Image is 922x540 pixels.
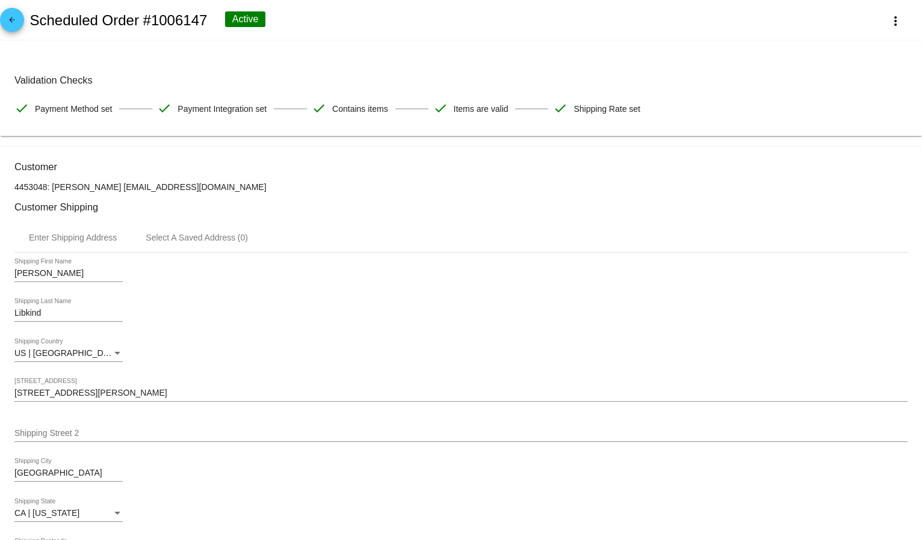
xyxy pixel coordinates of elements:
div: Active [225,11,266,27]
mat-select: Shipping Country [14,349,123,358]
span: CA | [US_STATE] [14,508,79,518]
input: Shipping City [14,468,123,478]
mat-icon: check [157,101,172,115]
span: Items are valid [454,96,509,121]
mat-icon: more_vert [888,14,903,28]
input: Shipping Last Name [14,308,123,318]
mat-icon: check [433,101,448,115]
input: Shipping First Name [14,269,123,278]
h3: Validation Checks [14,75,908,86]
div: Enter Shipping Address [29,233,117,242]
p: 4453048: [PERSON_NAME] [EMAIL_ADDRESS][DOMAIN_NAME] [14,182,908,192]
span: Payment Method set [35,96,112,121]
h2: Scheduled Order #1006147 [29,12,207,29]
span: Payment Integration set [178,96,267,121]
mat-icon: check [14,101,29,115]
input: Shipping Street 2 [14,429,908,438]
mat-select: Shipping State [14,509,123,518]
span: Contains items [332,96,388,121]
input: Shipping Street 1 [14,388,908,398]
mat-icon: arrow_back [5,16,19,30]
span: Shipping Rate set [574,96,640,121]
span: US | [GEOGRAPHIC_DATA] [14,348,121,358]
div: Select A Saved Address (0) [146,233,248,242]
mat-icon: check [312,101,326,115]
mat-icon: check [553,101,568,115]
h3: Customer [14,161,908,173]
h3: Customer Shipping [14,201,908,213]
